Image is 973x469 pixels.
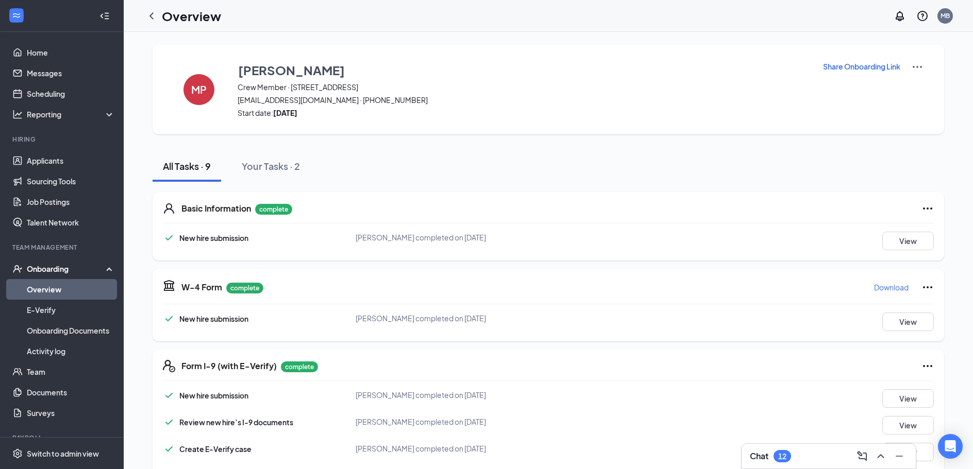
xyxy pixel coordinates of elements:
[12,109,23,119] svg: Analysis
[145,10,158,22] svg: ChevronLeft
[255,204,292,215] p: complete
[12,448,23,459] svg: Settings
[750,450,768,462] h3: Chat
[162,7,221,25] h1: Overview
[941,11,950,20] div: MB
[356,314,486,323] span: [PERSON_NAME] completed on [DATE]
[163,389,175,402] svg: Checkmark
[921,360,934,372] svg: Ellipses
[181,282,222,293] h5: W-4 Form
[27,341,115,361] a: Activity log
[238,82,810,92] span: Crew Member · [STREET_ADDRESS]
[179,444,251,454] span: Create E-Verify case
[12,135,113,144] div: Hiring
[27,171,115,192] a: Sourcing Tools
[12,264,23,274] svg: UserCheck
[163,279,175,291] svg: TaxGovernmentIcon
[181,360,277,372] h5: Form I-9 (with E-Verify)
[874,279,909,296] button: Download
[356,390,486,399] span: [PERSON_NAME] completed on [DATE]
[921,202,934,215] svg: Ellipses
[27,192,115,212] a: Job Postings
[163,232,175,244] svg: Checkmark
[179,314,248,323] span: New hire submission
[179,418,293,427] span: Review new hire’s I-9 documents
[179,233,248,242] span: New hire submission
[882,389,934,408] button: View
[173,61,225,118] button: MP
[938,434,963,459] div: Open Intercom Messenger
[27,448,99,459] div: Switch to admin view
[874,282,909,292] p: Download
[11,10,22,21] svg: WorkstreamLogo
[356,417,486,426] span: [PERSON_NAME] completed on [DATE]
[882,232,934,250] button: View
[163,312,175,325] svg: Checkmark
[226,283,263,293] p: complete
[921,281,934,293] svg: Ellipses
[823,61,901,72] button: Share Onboarding Link
[356,444,486,453] span: [PERSON_NAME] completed on [DATE]
[12,243,113,252] div: Team Management
[916,10,929,22] svg: QuestionInfo
[163,160,211,172] div: All Tasks · 9
[27,212,115,233] a: Talent Network
[27,361,115,382] a: Team
[27,320,115,341] a: Onboarding Documents
[875,450,887,462] svg: ChevronUp
[27,150,115,171] a: Applicants
[27,109,115,119] div: Reporting
[163,416,175,428] svg: Checkmark
[163,202,175,215] svg: User
[27,300,115,320] a: E-Verify
[27,83,115,104] a: Scheduling
[882,443,934,461] button: View
[238,95,810,105] span: [EMAIL_ADDRESS][DOMAIN_NAME] · [PHONE_NUMBER]
[893,450,905,462] svg: Minimize
[242,160,300,172] div: Your Tasks · 2
[27,264,106,274] div: Onboarding
[823,61,900,72] p: Share Onboarding Link
[856,450,868,462] svg: ComposeMessage
[882,416,934,435] button: View
[894,10,906,22] svg: Notifications
[191,86,207,93] h4: MP
[99,11,110,21] svg: Collapse
[27,382,115,403] a: Documents
[873,448,889,464] button: ChevronUp
[882,312,934,331] button: View
[238,61,810,79] button: [PERSON_NAME]
[854,448,870,464] button: ComposeMessage
[356,233,486,242] span: [PERSON_NAME] completed on [DATE]
[273,108,297,117] strong: [DATE]
[27,63,115,83] a: Messages
[891,448,908,464] button: Minimize
[163,360,175,372] svg: FormI9EVerifyIcon
[911,61,924,73] img: More Actions
[181,203,251,214] h5: Basic Information
[27,279,115,300] a: Overview
[179,391,248,400] span: New hire submission
[281,361,318,372] p: complete
[778,452,786,461] div: 12
[238,108,810,118] span: Start date:
[27,403,115,423] a: Surveys
[163,443,175,455] svg: Checkmark
[12,433,113,442] div: Payroll
[238,61,345,79] h3: [PERSON_NAME]
[27,42,115,63] a: Home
